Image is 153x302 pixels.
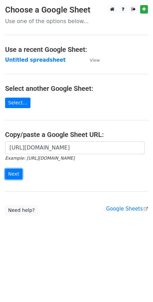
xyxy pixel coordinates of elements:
[5,45,148,54] h4: Use a recent Google Sheet:
[83,57,100,63] a: View
[5,5,148,15] h3: Choose a Google Sheet
[5,130,148,139] h4: Copy/paste a Google Sheet URL:
[90,58,100,63] small: View
[5,169,22,179] input: Next
[5,84,148,93] h4: Select another Google Sheet:
[5,57,66,63] a: Untitled spreadsheet
[5,18,148,25] p: Use one of the options below...
[5,205,38,216] a: Need help?
[106,206,148,212] a: Google Sheets
[5,98,30,108] a: Select...
[5,156,74,161] small: Example: [URL][DOMAIN_NAME]
[5,141,145,154] input: Paste your Google Sheet URL here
